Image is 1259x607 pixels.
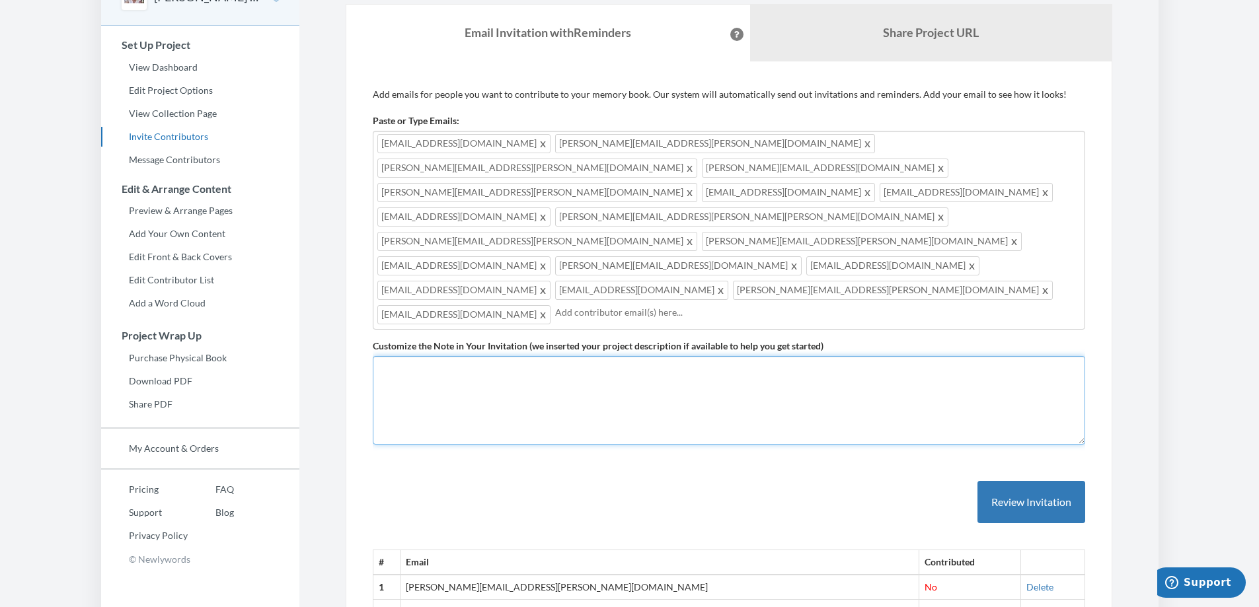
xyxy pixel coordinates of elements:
a: View Collection Page [101,104,299,124]
span: [PERSON_NAME][EMAIL_ADDRESS][PERSON_NAME][DOMAIN_NAME] [555,134,875,153]
span: [PERSON_NAME][EMAIL_ADDRESS][PERSON_NAME][DOMAIN_NAME] [702,232,1022,251]
a: Invite Contributors [101,127,299,147]
span: [PERSON_NAME][EMAIL_ADDRESS][DOMAIN_NAME] [555,256,802,275]
th: Email [400,550,919,575]
p: Add emails for people you want to contribute to your memory book. Our system will automatically s... [373,88,1085,101]
b: Share Project URL [883,25,979,40]
a: FAQ [188,480,234,499]
a: Add Your Own Content [101,224,299,244]
span: [PERSON_NAME][EMAIL_ADDRESS][DOMAIN_NAME] [702,159,948,178]
label: Customize the Note in Your Invitation (we inserted your project description if available to help ... [373,339,823,353]
span: [EMAIL_ADDRESS][DOMAIN_NAME] [555,281,728,300]
h3: Set Up Project [102,39,299,51]
a: Add a Word Cloud [101,293,299,313]
a: My Account & Orders [101,439,299,458]
p: © Newlywords [101,549,299,569]
a: Delete [1026,581,1053,592]
span: [EMAIL_ADDRESS][DOMAIN_NAME] [377,134,551,153]
iframe: Opens a widget where you can chat to one of our agents [1157,567,1246,600]
a: Download PDF [101,371,299,391]
strong: Email Invitation with Reminders [465,25,631,40]
th: Contributed [919,550,1021,575]
span: [EMAIL_ADDRESS][DOMAIN_NAME] [377,305,551,324]
span: [PERSON_NAME][EMAIL_ADDRESS][PERSON_NAME][DOMAIN_NAME] [377,232,697,251]
a: Edit Front & Back Covers [101,247,299,267]
label: Paste or Type Emails: [373,114,459,127]
h3: Edit & Arrange Content [102,183,299,195]
textarea: [PERSON_NAME] is turning forty, and I’m putting together a special book filled with photos, memor... [373,356,1085,445]
span: No [925,581,937,592]
a: Edit Project Options [101,81,299,100]
button: Review Invitation [977,481,1085,524]
a: Support [101,503,188,522]
th: 1 [373,575,400,599]
input: Add contributor email(s) here... [555,305,1077,320]
a: Purchase Physical Book [101,348,299,368]
span: [EMAIL_ADDRESS][DOMAIN_NAME] [377,256,551,275]
span: [EMAIL_ADDRESS][DOMAIN_NAME] [377,207,551,227]
span: [EMAIL_ADDRESS][DOMAIN_NAME] [806,256,979,275]
a: Privacy Policy [101,526,188,546]
span: [EMAIL_ADDRESS][DOMAIN_NAME] [377,281,551,300]
span: [EMAIL_ADDRESS][DOMAIN_NAME] [702,183,875,202]
h3: Project Wrap Up [102,330,299,341]
a: Preview & Arrange Pages [101,201,299,221]
a: Message Contributors [101,150,299,170]
a: View Dashboard [101,57,299,77]
a: Pricing [101,480,188,499]
span: [EMAIL_ADDRESS][DOMAIN_NAME] [880,183,1053,202]
td: [PERSON_NAME][EMAIL_ADDRESS][PERSON_NAME][DOMAIN_NAME] [400,575,919,599]
span: [PERSON_NAME][EMAIL_ADDRESS][PERSON_NAME][PERSON_NAME][DOMAIN_NAME] [555,207,948,227]
span: [PERSON_NAME][EMAIL_ADDRESS][PERSON_NAME][DOMAIN_NAME] [733,281,1053,300]
a: Blog [188,503,234,522]
a: Share PDF [101,394,299,414]
th: # [373,550,400,575]
a: Edit Contributor List [101,270,299,290]
span: [PERSON_NAME][EMAIL_ADDRESS][PERSON_NAME][DOMAIN_NAME] [377,183,697,202]
span: [PERSON_NAME][EMAIL_ADDRESS][PERSON_NAME][DOMAIN_NAME] [377,159,697,178]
